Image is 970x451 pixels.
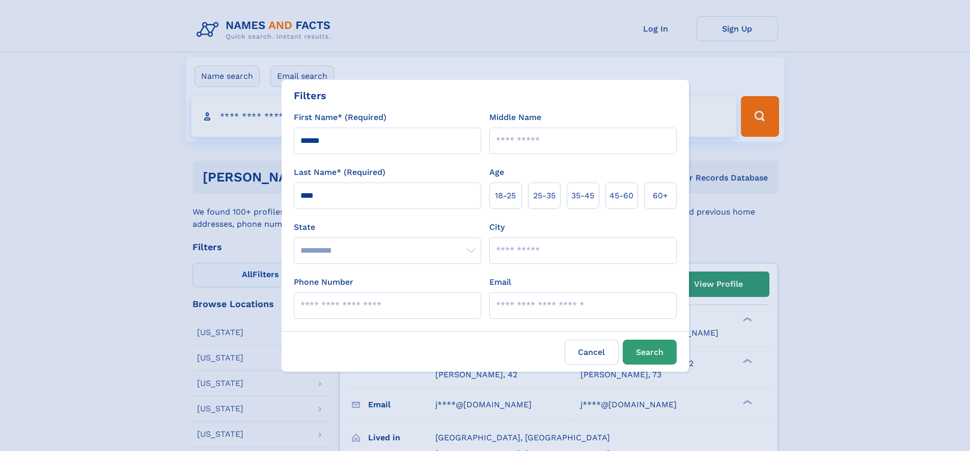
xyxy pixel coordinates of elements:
[294,166,385,178] label: Last Name* (Required)
[294,111,386,124] label: First Name* (Required)
[489,221,505,233] label: City
[495,190,516,202] span: 18‑25
[653,190,668,202] span: 60+
[571,190,594,202] span: 35‑45
[294,276,353,288] label: Phone Number
[609,190,633,202] span: 45‑60
[294,88,326,103] div: Filters
[489,111,541,124] label: Middle Name
[489,276,511,288] label: Email
[489,166,504,178] label: Age
[294,221,481,233] label: State
[533,190,556,202] span: 25‑35
[623,340,677,365] button: Search
[565,340,619,365] label: Cancel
